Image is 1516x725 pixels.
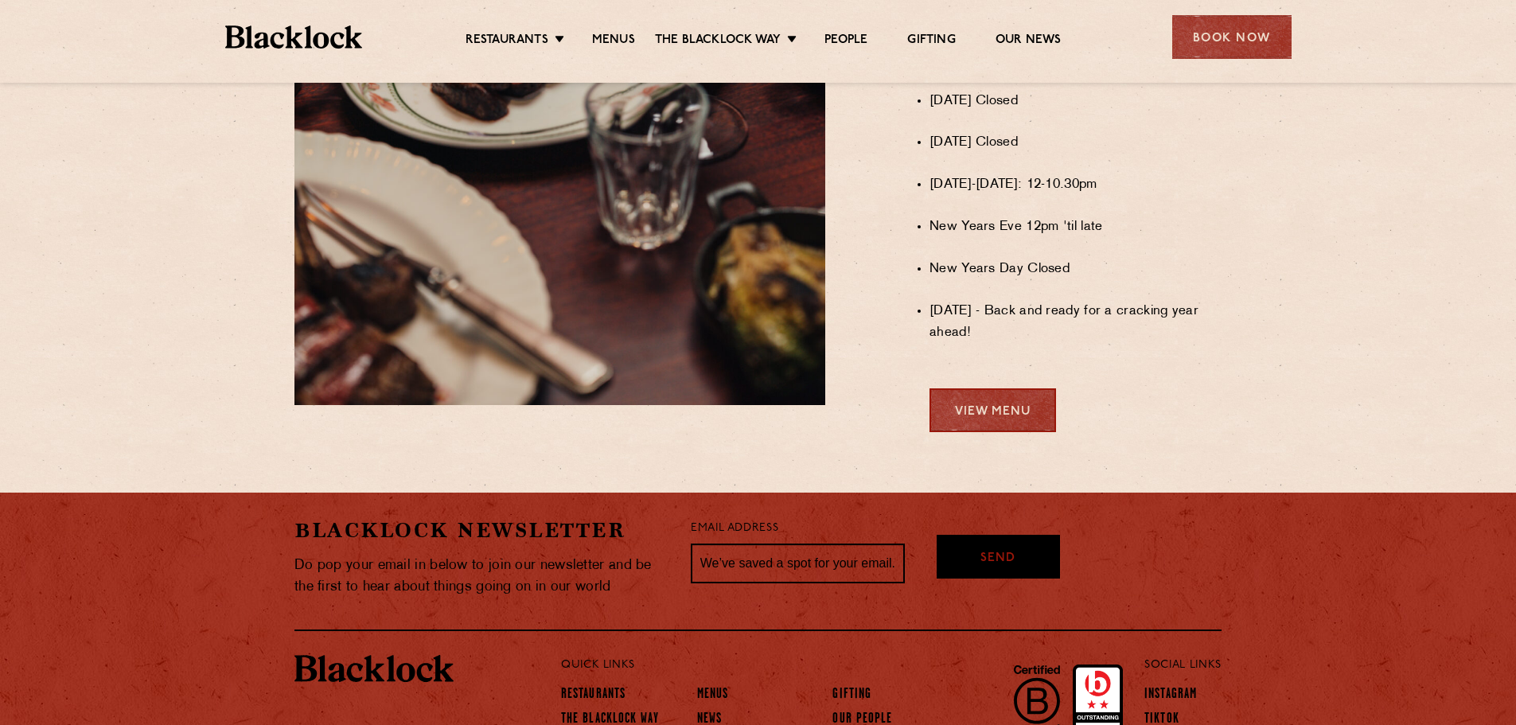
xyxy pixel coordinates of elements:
[929,301,1222,344] li: [DATE] - Back and ready for a cracking year ahead!
[1144,687,1197,704] a: Instagram
[824,33,867,50] a: People
[996,33,1062,50] a: Our News
[1144,655,1222,676] p: Social Links
[225,25,363,49] img: BL_Textured_Logo-footer-cropped.svg
[561,687,625,704] a: Restaurants
[980,550,1015,568] span: Send
[929,91,1222,112] li: [DATE] Closed
[929,132,1222,154] li: [DATE] Closed
[691,520,778,538] label: Email Address
[294,516,667,544] h2: Blacklock Newsletter
[466,33,548,50] a: Restaurants
[929,259,1222,280] li: New Years Day Closed
[561,655,1092,676] p: Quick Links
[832,687,871,704] a: Gifting
[1172,15,1292,59] div: Book Now
[929,388,1056,432] a: View Menu
[294,555,667,598] p: Do pop your email in below to join our newsletter and be the first to hear about things going on ...
[929,174,1222,196] li: [DATE]-[DATE]: 12-10.30pm
[294,655,454,682] img: BL_Textured_Logo-footer-cropped.svg
[907,33,955,50] a: Gifting
[592,33,635,50] a: Menus
[655,33,781,50] a: The Blacklock Way
[929,216,1222,238] li: New Years Eve 12pm 'til late
[697,687,729,704] a: Menus
[691,544,905,583] input: We’ve saved a spot for your email...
